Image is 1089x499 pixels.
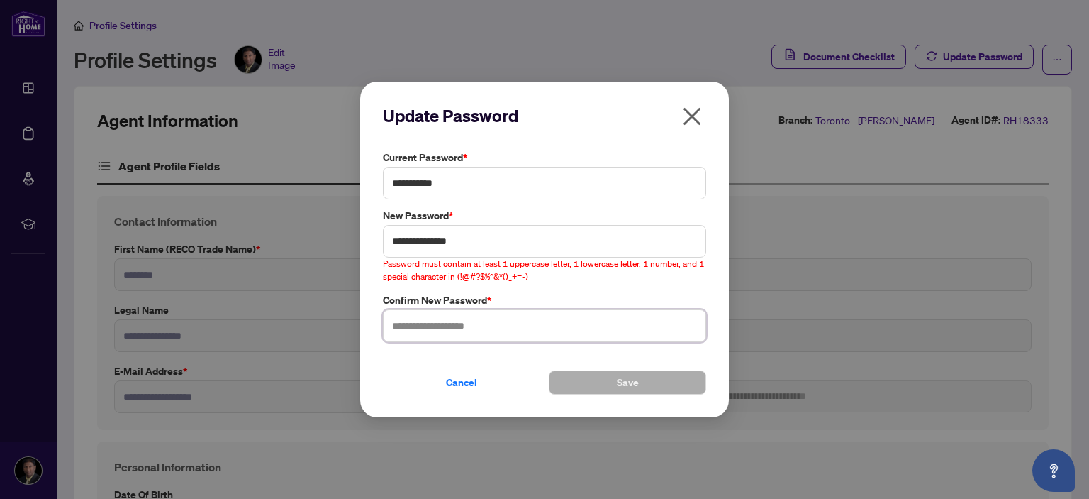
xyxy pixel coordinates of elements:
label: Confirm New Password [383,292,706,308]
h2: Update Password [383,104,706,127]
span: close [681,105,703,128]
button: Save [549,371,706,395]
label: Current Password [383,150,706,165]
span: Password must contain at least 1 uppercase letter, 1 lowercase letter, 1 number, and 1 special ch... [383,258,706,285]
span: Cancel [446,371,477,394]
label: New Password [383,208,706,224]
button: Open asap [1032,449,1075,492]
button: Cancel [383,371,540,395]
